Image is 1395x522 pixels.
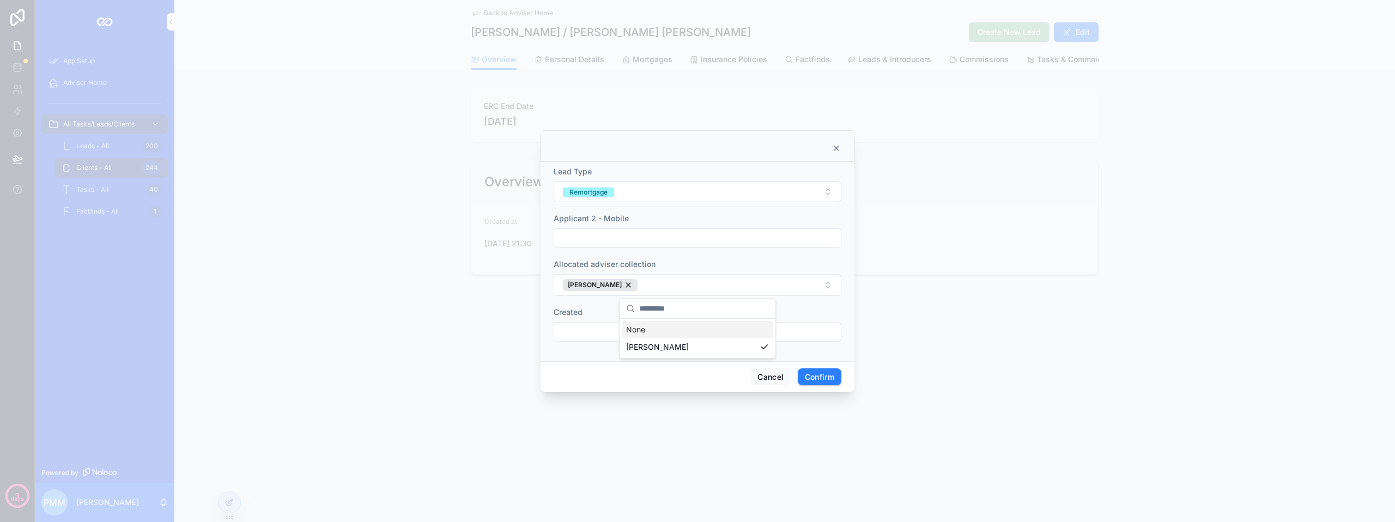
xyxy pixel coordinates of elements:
[626,342,689,353] span: [PERSON_NAME]
[620,319,775,358] div: Suggestions
[798,368,841,386] button: Confirm
[554,214,629,223] span: Applicant 2 - Mobile
[568,281,622,289] span: [PERSON_NAME]
[554,274,841,296] button: Select Button
[554,259,656,269] span: Allocated adviser collection
[750,368,791,386] button: Cancel
[554,307,583,317] span: Created
[622,321,773,338] div: None
[554,167,592,176] span: Lead Type
[554,181,841,202] button: Select Button
[563,279,638,291] button: Unselect 3
[569,187,608,197] div: Remortgage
